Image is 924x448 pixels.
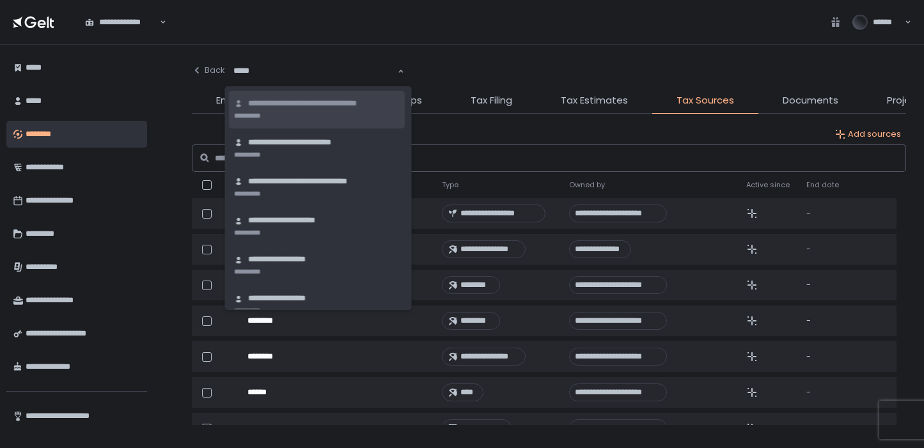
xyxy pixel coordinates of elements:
[192,58,225,83] button: Back
[806,208,811,219] span: -
[806,351,811,362] span: -
[569,180,605,190] span: Owned by
[806,422,811,434] span: -
[216,93,242,108] span: Entity
[835,128,901,140] button: Add sources
[677,93,734,108] span: Tax Sources
[806,387,811,398] span: -
[746,180,790,190] span: Active since
[561,93,628,108] span: Tax Estimates
[225,58,404,84] div: Search for option
[442,180,458,190] span: Type
[806,243,811,255] span: -
[192,65,225,76] div: Back
[471,93,512,108] span: Tax Filing
[806,315,811,327] span: -
[158,16,159,29] input: Search for option
[233,65,396,77] input: Search for option
[77,9,166,36] div: Search for option
[806,180,839,190] span: End date
[806,279,811,291] span: -
[783,93,838,108] span: Documents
